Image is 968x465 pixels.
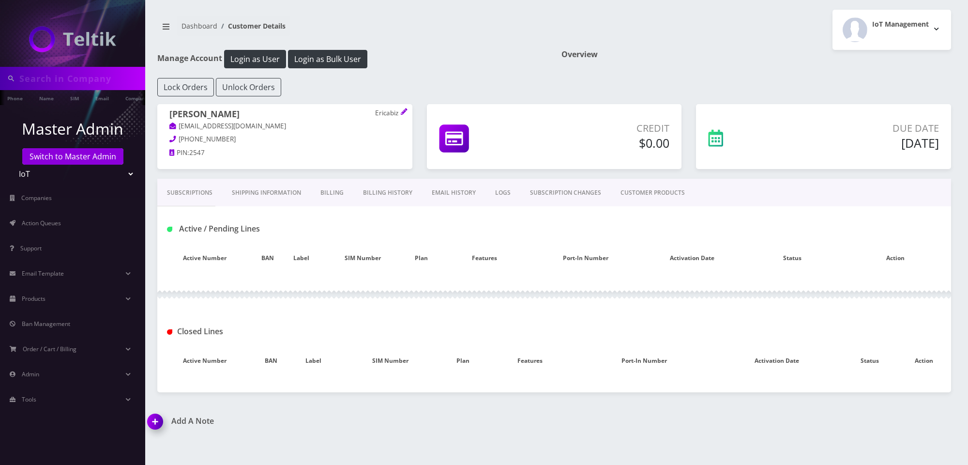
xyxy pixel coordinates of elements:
th: SIM Number [337,347,444,375]
span: Ban Management [22,320,70,328]
th: Port-In Number [532,244,639,272]
th: Plan [406,244,437,272]
span: Order / Cart / Billing [23,345,76,353]
a: Name [34,90,59,105]
a: Add A Note [148,417,547,426]
h1: Manage Account [157,50,547,68]
th: Action [897,347,951,375]
th: BAN [253,347,290,375]
a: [EMAIL_ADDRESS][DOMAIN_NAME] [169,122,286,131]
span: Action Queues [22,219,61,227]
a: LOGS [485,179,520,207]
a: Switch to Master Admin [22,148,123,165]
button: IoT Management [832,10,951,50]
p: Ericabiz [375,109,400,118]
img: Closed Lines [167,329,172,335]
a: Login as Bulk User [288,53,367,63]
a: Shipping Information [222,179,311,207]
button: Login as User [224,50,286,68]
h1: Closed Lines [167,327,415,336]
a: PIN: [169,148,189,158]
span: Tools [22,395,36,403]
th: Label [282,244,320,272]
p: Due Date [790,121,939,136]
h5: $0.00 [541,136,670,150]
a: Email [91,90,114,105]
li: Customer Details [217,21,286,31]
a: Company [121,90,153,105]
a: CUSTOMER PRODUCTS [611,179,695,207]
th: Plan [444,347,483,375]
th: Action [840,244,951,272]
th: Activation Date [711,347,843,375]
span: Products [22,294,45,303]
th: Activation Date [639,244,744,272]
th: SIM Number [320,244,406,272]
button: Unlock Orders [216,78,281,96]
nav: breadcrumb [157,16,547,44]
a: SUBSCRIPTION CHANGES [520,179,611,207]
th: Label [289,347,336,375]
button: Login as Bulk User [288,50,367,68]
th: Status [843,347,897,375]
th: Status [745,244,840,272]
a: EMAIL HISTORY [422,179,485,207]
th: Active Number [157,244,253,272]
th: BAN [253,244,282,272]
p: Credit [541,121,670,136]
span: Admin [22,370,39,378]
th: Features [437,244,532,272]
h1: Active / Pending Lines [167,224,415,233]
h5: [DATE] [790,136,939,150]
th: Features [482,347,577,375]
a: Billing History [353,179,422,207]
h1: Overview [561,50,951,59]
span: Email Template [22,269,64,278]
span: [PHONE_NUMBER] [179,135,236,143]
a: Dashboard [181,21,217,31]
span: 2547 [189,148,205,157]
h2: IoT Management [872,20,929,29]
th: Port-In Number [577,347,711,375]
h1: [PERSON_NAME] [169,109,400,121]
img: IoT [29,26,116,52]
span: Companies [21,194,52,202]
th: Active Number [157,347,253,375]
a: SIM [65,90,84,105]
a: Phone [2,90,28,105]
img: Active / Pending Lines [167,227,172,232]
input: Search in Company [19,69,143,88]
button: Lock Orders [157,78,214,96]
a: Subscriptions [157,179,222,207]
a: Login as User [222,53,288,63]
span: Support [20,244,42,252]
a: Billing [311,179,353,207]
